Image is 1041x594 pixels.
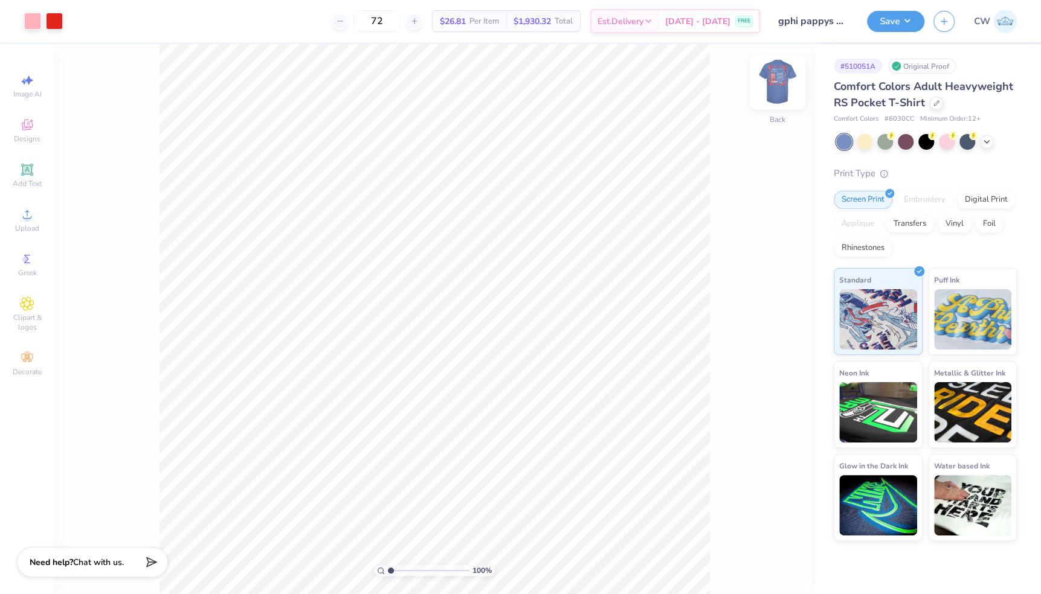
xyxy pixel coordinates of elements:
[834,114,878,124] span: Comfort Colors
[934,366,1005,379] span: Metallic & Glitter Ink
[6,313,48,332] span: Clipart & logos
[30,557,73,568] strong: Need help?
[896,191,953,209] div: Embroidery
[975,215,1004,233] div: Foil
[934,289,1012,350] img: Puff Ink
[73,557,124,568] span: Chat with us.
[440,15,466,28] span: $26.81
[867,11,924,32] button: Save
[885,114,914,124] span: # 6030CC
[353,10,401,32] input: – –
[839,475,917,535] img: Glow in the Dark Ink
[472,565,492,576] span: 100 %
[938,215,972,233] div: Vinyl
[886,215,934,233] div: Transfers
[934,475,1012,535] img: Water based Ink
[839,289,917,350] img: Standard
[665,15,730,28] span: [DATE] - [DATE]
[934,459,990,472] span: Water based Ink
[888,59,956,74] div: Original Proof
[769,9,858,33] input: Untitled Design
[834,79,1013,110] span: Comfort Colors Adult Heavyweight RS Pocket T-Shirt
[839,273,871,286] span: Standard
[839,459,908,472] span: Glow in the Dark Ink
[555,15,573,28] span: Total
[834,167,1017,180] div: Print Type
[18,268,37,278] span: Greek
[834,191,892,209] div: Screen Print
[753,58,802,106] img: Back
[514,15,551,28] span: $1,930.32
[598,15,643,28] span: Est. Delivery
[920,114,981,124] span: Minimum Order: 12 +
[14,134,40,144] span: Designs
[834,59,882,74] div: # 510051A
[834,215,882,233] div: Applique
[974,14,990,28] span: CW
[957,191,1016,209] div: Digital Print
[13,179,42,188] span: Add Text
[738,17,750,25] span: FREE
[993,10,1017,33] img: Charlotte Wilson
[934,273,959,286] span: Puff Ink
[974,10,1017,33] a: CW
[469,15,499,28] span: Per Item
[834,239,892,257] div: Rhinestones
[15,223,39,233] span: Upload
[13,367,42,377] span: Decorate
[934,382,1012,442] img: Metallic & Glitter Ink
[839,366,869,379] span: Neon Ink
[13,89,42,99] span: Image AI
[839,382,917,442] img: Neon Ink
[770,114,785,125] div: Back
